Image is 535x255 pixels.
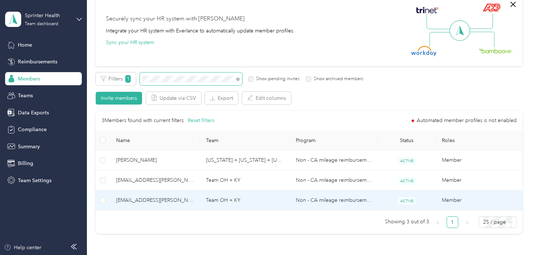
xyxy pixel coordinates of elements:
[200,150,290,170] td: Michigan + Illinois + INDIANA (Shareece)
[110,130,200,150] th: Name
[447,217,458,228] a: 1
[494,214,535,255] iframe: Everlance-gr Chat Button Frame
[116,156,194,164] span: [PERSON_NAME]
[411,46,437,56] img: Workday
[4,244,41,251] button: Help center
[461,216,473,228] button: right
[96,92,142,105] button: Invite members
[200,191,290,211] td: Team OH + KY
[427,14,452,30] img: Line Left Up
[290,170,378,191] td: Non - CA mileage reimbursement
[18,92,33,99] span: Teams
[290,191,378,211] td: Non - CA mileage reimbursement
[467,14,493,29] img: Line Right Up
[432,216,444,228] li: Previous Page
[110,191,200,211] td: jasmin.ruff@sprinterhealth.com
[311,76,363,82] label: Show archived members
[398,177,416,185] span: ACTIVE
[18,177,51,184] span: Team Settings
[417,118,517,123] span: Automated member profiles is not enabled
[465,220,469,225] span: right
[436,191,526,211] td: Member
[106,15,245,23] div: Securely sync your HR system with [PERSON_NAME]
[290,150,378,170] td: Non - CA mileage reimbursement
[18,109,49,117] span: Data Exports
[461,216,473,228] li: Next Page
[110,170,200,191] td: jasmine.denton@sprinterhealth.com
[483,217,512,228] span: 25 / page
[436,170,526,191] td: Member
[242,92,291,105] button: Edit columns
[436,130,526,150] th: Roles
[116,196,194,204] span: [EMAIL_ADDRESS][PERSON_NAME][DOMAIN_NAME]
[200,170,290,191] td: Team OH + KY
[102,117,184,125] p: 3 Members found with current filters
[385,216,429,227] span: Showing 3 out of 3
[18,75,40,83] span: Members
[18,126,47,133] span: Compliance
[25,22,58,26] div: Team dashboard
[146,92,201,105] button: Update via CSV
[106,27,295,35] div: Integrate your HR system with Everlance to automatically update member profiles.
[398,197,416,205] span: ACTIVE
[18,143,40,150] span: Summary
[188,117,214,125] button: Reset filters
[429,32,455,47] img: Line Left Down
[414,5,440,15] img: Trinet
[200,130,290,150] th: Team
[110,150,200,170] td: Jasmine Jones
[18,41,32,49] span: Home
[205,92,238,105] button: Export
[436,220,440,225] span: left
[482,3,500,12] img: ADP
[479,216,517,228] div: Page Size
[96,72,136,85] button: Filters1
[253,76,299,82] label: Show pending invites
[436,150,526,170] td: Member
[116,176,194,184] span: [EMAIL_ADDRESS][PERSON_NAME][DOMAIN_NAME]
[106,39,154,46] button: Sync your HR system
[479,48,512,53] img: BambooHR
[432,216,444,228] button: left
[25,12,70,19] div: Sprinter Health
[125,75,131,83] span: 1
[18,58,57,66] span: Reimbursements
[18,160,33,167] span: Billing
[290,130,378,150] th: Program
[469,32,494,47] img: Line Right Down
[447,216,458,228] li: 1
[116,137,194,144] span: Name
[398,157,416,165] span: ACTIVE
[378,130,436,150] th: Status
